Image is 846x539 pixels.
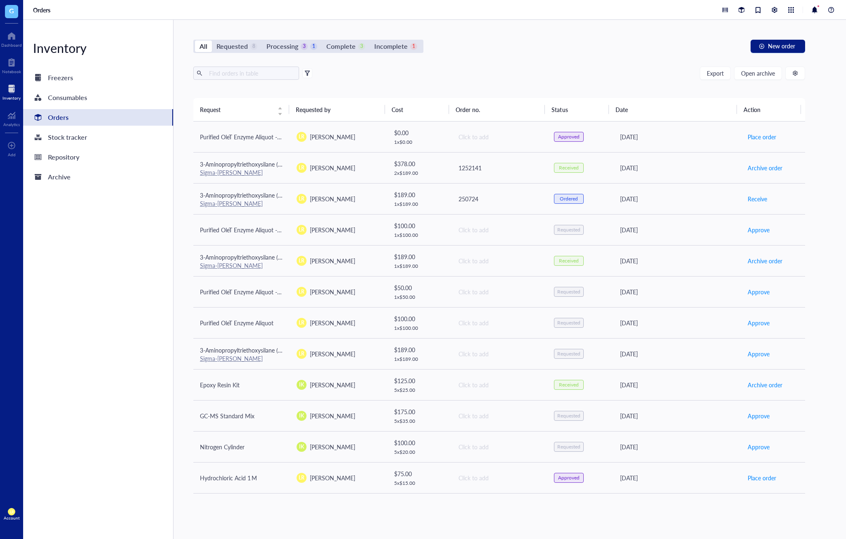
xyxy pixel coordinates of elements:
span: Approve [748,287,770,296]
span: Open archive [741,70,775,76]
span: Export [707,70,724,76]
span: 3-Aminopropyltriethoxysilane (APTES) [200,253,297,261]
a: Orders [33,6,52,14]
span: IK [299,381,304,389]
button: New order [751,40,805,53]
div: $ 75.00 [394,469,444,478]
div: $ 189.00 [394,252,444,261]
span: [PERSON_NAME] [310,474,355,482]
span: LR [299,350,304,358]
span: [PERSON_NAME] [310,319,355,327]
span: 3-Aminopropyltriethoxysilane (APTES) [200,346,297,354]
div: Ordered [560,196,578,202]
span: Approve [748,318,770,327]
a: Dashboard [1,29,22,48]
div: 5 x $ 35.00 [394,418,444,425]
a: Freezers [23,69,173,86]
div: 1 x $ 50.00 [394,294,444,301]
div: 3 [301,43,308,50]
th: Cost [385,98,449,121]
div: [DATE] [620,349,734,358]
span: GC-MS Standard Mix [200,412,254,420]
a: Orders [23,109,173,126]
button: Archive order [747,161,783,174]
div: 1 x $ 0.00 [394,139,444,145]
th: Date [609,98,737,121]
div: Analytics [3,122,20,127]
div: Requested [557,444,580,450]
a: Archive [23,169,173,185]
span: Approve [748,442,770,451]
div: Click to add [459,256,541,265]
div: Requested [557,351,580,357]
td: Click to add [451,338,548,369]
span: [PERSON_NAME] [310,443,355,451]
span: LR [299,474,304,482]
span: Archive order [748,163,782,172]
div: [DATE] [620,225,734,234]
button: Receive [747,192,768,205]
div: $ 0.00 [394,128,444,137]
div: Processing [266,41,298,52]
div: Click to add [459,132,541,141]
button: Open archive [734,67,782,80]
td: Click to add [451,493,548,524]
td: 1252141 [451,152,548,183]
span: New order [768,43,795,49]
button: Archive order [747,378,783,391]
div: [DATE] [620,287,734,296]
div: segmented control [193,40,423,53]
td: 250724 [451,183,548,214]
div: Click to add [459,473,541,482]
span: [PERSON_NAME] [310,288,355,296]
span: Place order [748,132,776,141]
span: LR [10,510,14,514]
button: Export [700,67,731,80]
th: Requested by [289,98,385,121]
div: 5 x $ 15.00 [394,480,444,487]
div: Repository [48,151,79,163]
div: $ 189.00 [394,345,444,354]
div: $ 125.00 [394,376,444,385]
span: [PERSON_NAME] [310,350,355,358]
span: LR [299,288,304,296]
span: LR [299,164,304,172]
button: Approve [747,347,770,360]
span: IK [299,443,304,451]
div: All [200,41,207,52]
th: Action [737,98,801,121]
span: [PERSON_NAME] [310,257,355,265]
input: Find orders in table [206,67,296,79]
div: Requested [216,41,248,52]
div: Notebook [2,69,21,74]
span: [PERSON_NAME] [310,412,355,420]
div: Freezers [48,72,73,83]
div: $ 100.00 [394,438,444,447]
td: Click to add [451,462,548,493]
div: 1 x $ 189.00 [394,356,444,363]
div: [DATE] [620,256,734,265]
span: [PERSON_NAME] [310,164,355,172]
div: Add [8,152,16,157]
span: Purified OleT Enzyme Aliquot - Cytochrome P450 OleT [200,288,338,296]
div: Click to add [459,287,541,296]
div: Click to add [459,318,541,327]
a: Sigma-[PERSON_NAME] [200,261,263,269]
span: Receive [748,194,767,203]
button: Approve [747,223,770,236]
button: Approve [747,440,770,453]
span: 3-Aminopropyltriethoxysilane (APTES) [200,191,297,199]
div: $ 100.00 [394,221,444,230]
a: Stock tracker [23,129,173,145]
a: Repository [23,149,173,165]
span: Archive order [748,380,782,389]
div: Approved [558,134,580,140]
div: Consumables [48,92,87,103]
div: Requested [557,413,580,419]
td: Click to add [451,400,548,431]
span: [PERSON_NAME] [310,133,355,141]
div: Click to add [459,442,541,451]
button: Place order [747,130,777,143]
div: 1 x $ 189.00 [394,201,444,207]
th: Order no. [449,98,545,121]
